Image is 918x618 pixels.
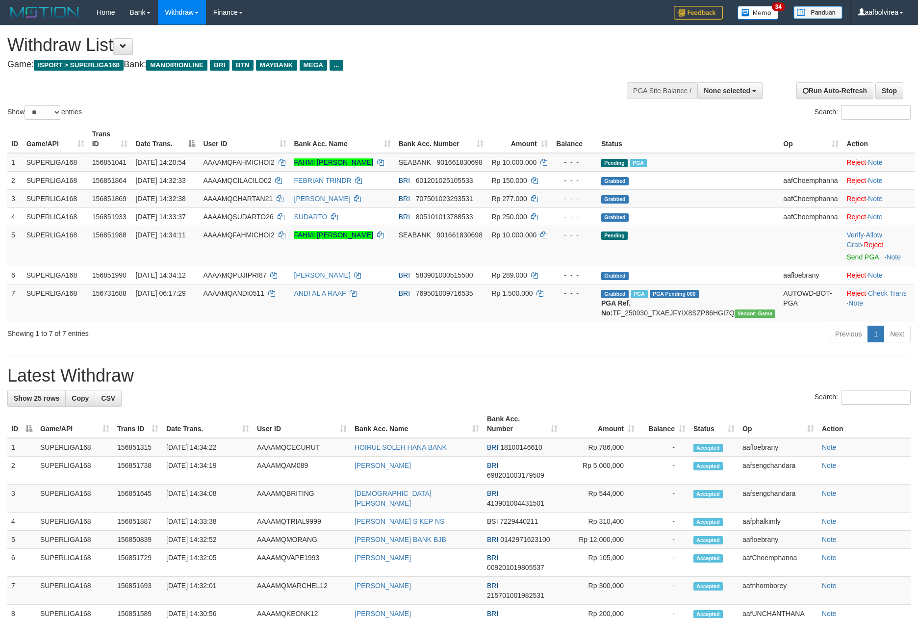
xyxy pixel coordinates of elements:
span: Rp 277.000 [491,195,527,203]
a: Reject [846,195,866,203]
td: Rp 12,000,000 [561,531,638,549]
span: Copy 18100146610 to clipboard [500,443,542,451]
td: AAAAMQCECURUT [253,438,351,457]
td: 4 [7,513,36,531]
td: [DATE] 14:32:01 [162,577,253,605]
a: Note [868,195,883,203]
a: Note [822,462,837,469]
span: Copy 7229440211 to clipboard [500,517,538,525]
span: Grabbed [601,213,629,222]
a: SUDARTO [294,213,328,221]
td: AAAAMQBRITING [253,485,351,513]
td: [DATE] 14:32:05 [162,549,253,577]
img: MOTION_logo.png [7,5,82,20]
span: [DATE] 14:32:33 [135,177,185,184]
a: Reject [846,177,866,184]
span: [DATE] 14:32:38 [135,195,185,203]
th: Status [597,125,779,153]
span: PGA Pending [650,290,699,298]
td: · [842,266,915,284]
span: Rp 10.000.000 [491,158,536,166]
a: [PERSON_NAME] BANK BJB [355,536,446,543]
a: Note [822,536,837,543]
th: Bank Acc. Name: activate to sort column ascending [290,125,395,153]
span: Copy 583901000515500 to clipboard [416,271,473,279]
span: Accepted [693,518,723,526]
span: Copy 901661830698 to clipboard [437,158,483,166]
span: 156731688 [92,289,127,297]
span: SEABANK [399,158,431,166]
td: SUPERLIGA168 [23,189,88,207]
td: 2 [7,457,36,485]
td: aafphalkimly [739,513,818,531]
label: Search: [815,390,911,405]
td: 7 [7,284,23,322]
td: · [842,171,915,189]
span: MANDIRIONLINE [146,60,207,71]
span: Grabbed [601,195,629,204]
a: Next [884,326,911,342]
a: Reject [864,241,883,249]
span: Pending [601,159,628,167]
span: MEGA [300,60,328,71]
span: BRI [487,443,498,451]
div: Showing 1 to 7 of 7 entries [7,325,375,338]
span: Copy 0142971623100 to clipboard [500,536,550,543]
span: Copy 215701001982531 to clipboard [487,592,544,599]
a: ANDI AL A RAAF [294,289,346,297]
td: 3 [7,189,23,207]
span: BRI [487,536,498,543]
td: - [638,457,689,485]
span: Copy 009201019805537 to clipboard [487,564,544,571]
span: 156851041 [92,158,127,166]
a: Copy [65,390,95,407]
th: Trans ID: activate to sort column ascending [113,410,162,438]
span: Rp 250.000 [491,213,527,221]
th: ID [7,125,23,153]
span: · [846,231,882,249]
span: BRI [487,462,498,469]
a: Send PGA [846,253,878,261]
a: [PERSON_NAME] [355,582,411,590]
th: Game/API: activate to sort column ascending [23,125,88,153]
span: Show 25 rows [14,394,59,402]
td: · · [842,284,915,322]
td: 156851738 [113,457,162,485]
td: AAAAMQTRIAL9999 [253,513,351,531]
span: Accepted [693,582,723,591]
td: 7 [7,577,36,605]
span: BRI [399,195,410,203]
td: SUPERLIGA168 [36,513,113,531]
a: Note [868,177,883,184]
td: aafChoemphanna [779,207,842,226]
a: Note [868,271,883,279]
span: AAAAMQPUJIPRI87 [203,271,266,279]
span: Pending [601,232,628,240]
a: FAHMI [PERSON_NAME] [294,158,374,166]
td: SUPERLIGA168 [23,284,88,322]
span: Copy 698201003179509 to clipboard [487,471,544,479]
th: Balance [552,125,597,153]
td: SUPERLIGA168 [36,577,113,605]
a: Stop [875,82,903,99]
td: 6 [7,266,23,284]
td: aafChoemphanna [739,549,818,577]
td: · · [842,226,915,266]
div: - - - [556,270,593,280]
td: 1 [7,153,23,172]
a: Allow Grab [846,231,882,249]
td: aafChoemphanna [779,189,842,207]
span: Copy 769501009716535 to clipboard [416,289,473,297]
div: - - - [556,212,593,222]
a: CSV [95,390,122,407]
h1: Withdraw List [7,35,602,55]
span: BRI [399,213,410,221]
td: · [842,153,915,172]
a: Note [848,299,863,307]
a: [PERSON_NAME] S KEP NS [355,517,444,525]
h1: Latest Withdraw [7,366,911,386]
span: [DATE] 06:17:29 [135,289,185,297]
a: Previous [829,326,868,342]
td: aafloebrany [739,531,818,549]
a: 1 [867,326,884,342]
